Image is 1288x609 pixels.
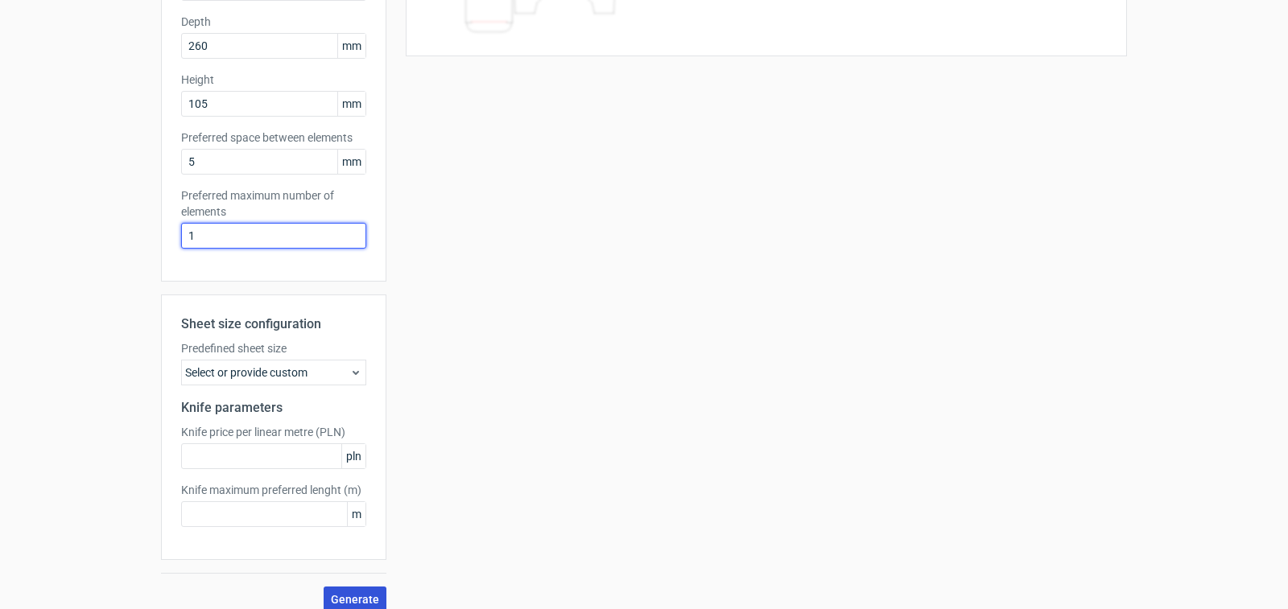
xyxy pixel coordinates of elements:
[181,130,366,146] label: Preferred space between elements
[181,340,366,356] label: Predefined sheet size
[181,398,366,418] h2: Knife parameters
[181,360,366,385] div: Select or provide custom
[341,444,365,468] span: pln
[181,482,366,498] label: Knife maximum preferred lenght (m)
[181,14,366,30] label: Depth
[181,315,366,334] h2: Sheet size configuration
[337,34,365,58] span: mm
[337,150,365,174] span: mm
[181,72,366,88] label: Height
[347,502,365,526] span: m
[181,424,366,440] label: Knife price per linear metre (PLN)
[337,92,365,116] span: mm
[331,594,379,605] span: Generate
[181,187,366,220] label: Preferred maximum number of elements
